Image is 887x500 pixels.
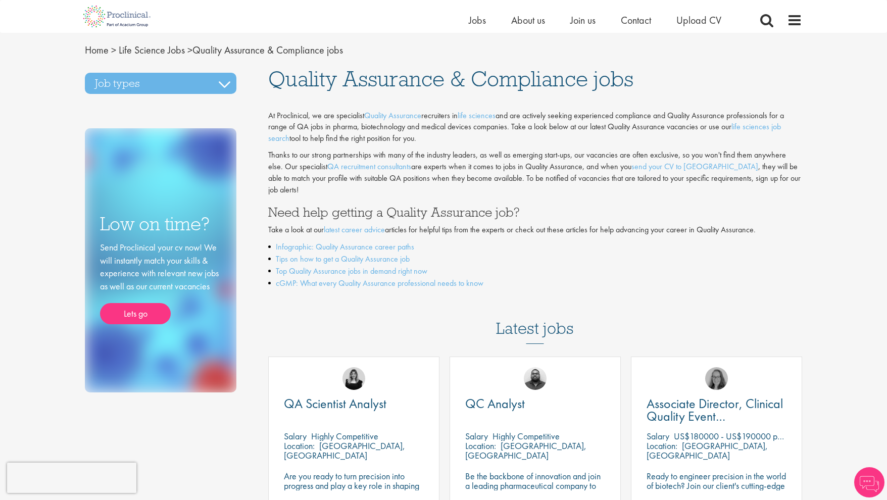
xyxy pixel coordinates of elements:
h3: Need help getting a Quality Assurance job? [268,206,803,219]
span: Salary [284,430,307,442]
a: About us [511,14,545,27]
a: Lets go [100,303,171,324]
img: Molly Colclough [342,367,365,390]
span: > [111,43,116,57]
span: Location: [465,440,496,452]
p: Are you ready to turn precision into progress and play a key role in shaping the future of pharma... [284,471,424,500]
span: QC Analyst [465,395,525,412]
p: Highly Competitive [492,430,560,442]
a: send your CV to [GEOGRAPHIC_DATA] [631,161,758,172]
span: Quality Assurance & Compliance jobs [268,65,633,92]
img: Ashley Bennett [524,367,547,390]
span: Quality Assurance & Compliance jobs [85,43,343,57]
h3: Job types [85,73,236,94]
img: Ingrid Aymes [705,367,728,390]
a: QA Scientist Analyst [284,397,424,410]
p: [GEOGRAPHIC_DATA], [GEOGRAPHIC_DATA] [284,440,405,461]
iframe: reCAPTCHA [7,463,136,493]
a: cGMP: What every Quality Assurance professional needs to know [276,278,483,288]
img: Chatbot [854,467,884,497]
a: breadcrumb link to Home [85,43,109,57]
a: life sciences [458,110,496,121]
span: Associate Director, Clinical Quality Event Management (GCP) [647,395,783,437]
a: Join us [570,14,596,27]
span: > [187,43,192,57]
a: Associate Director, Clinical Quality Event Management (GCP) [647,397,786,423]
p: Highly Competitive [311,430,378,442]
h3: Low on time? [100,214,221,234]
p: Thanks to our strong partnerships with many of the industry leaders, as well as emerging start-up... [268,149,803,195]
a: Quality Assurance [364,110,421,121]
a: Tips on how to get a Quality Assurance job [276,254,410,264]
a: Infographic: Quality Assurance career paths [276,241,414,252]
p: [GEOGRAPHIC_DATA], [GEOGRAPHIC_DATA] [465,440,586,461]
a: life sciences job search [268,121,781,143]
span: Location: [284,440,315,452]
span: Salary [465,430,488,442]
a: QA recruitment consultants [327,161,411,172]
h3: Latest jobs [496,294,574,344]
a: Contact [621,14,651,27]
a: QC Analyst [465,397,605,410]
span: QA Scientist Analyst [284,395,386,412]
p: Take a look at our articles for helpful tips from the experts or check out these articles for hel... [268,224,803,236]
a: breadcrumb link to Life Science Jobs [119,43,185,57]
span: At Proclinical, we are specialist recruiters in and are actively seeking experienced compliance a... [268,110,784,144]
span: Salary [647,430,669,442]
a: Jobs [469,14,486,27]
a: latest career advice [324,224,385,235]
a: Upload CV [676,14,721,27]
p: [GEOGRAPHIC_DATA], [GEOGRAPHIC_DATA] [647,440,768,461]
a: Top Quality Assurance jobs in demand right now [276,266,427,276]
div: Send Proclinical your cv now! We will instantly match your skills & experience with relevant new ... [100,241,221,324]
span: Location: [647,440,677,452]
p: US$180000 - US$190000 per annum [674,430,809,442]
